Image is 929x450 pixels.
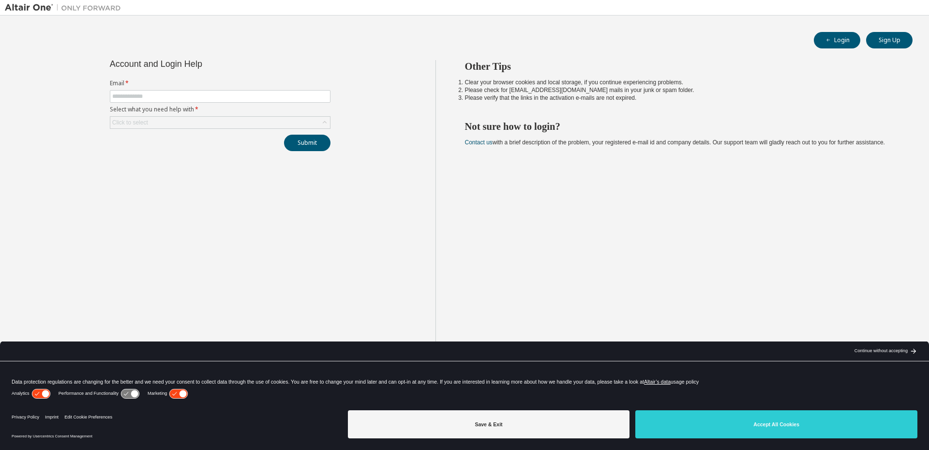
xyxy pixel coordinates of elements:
[866,32,913,48] button: Sign Up
[112,119,148,126] div: Click to select
[465,86,896,94] li: Please check for [EMAIL_ADDRESS][DOMAIN_NAME] mails in your junk or spam folder.
[465,60,896,73] h2: Other Tips
[5,3,126,13] img: Altair One
[110,106,330,113] label: Select what you need help with
[110,79,330,87] label: Email
[465,139,493,146] a: Contact us
[110,117,330,128] div: Click to select
[465,94,896,102] li: Please verify that the links in the activation e-mails are not expired.
[465,120,896,133] h2: Not sure how to login?
[284,135,330,151] button: Submit
[814,32,860,48] button: Login
[465,78,896,86] li: Clear your browser cookies and local storage, if you continue experiencing problems.
[465,139,885,146] span: with a brief description of the problem, your registered e-mail id and company details. Our suppo...
[110,60,286,68] div: Account and Login Help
